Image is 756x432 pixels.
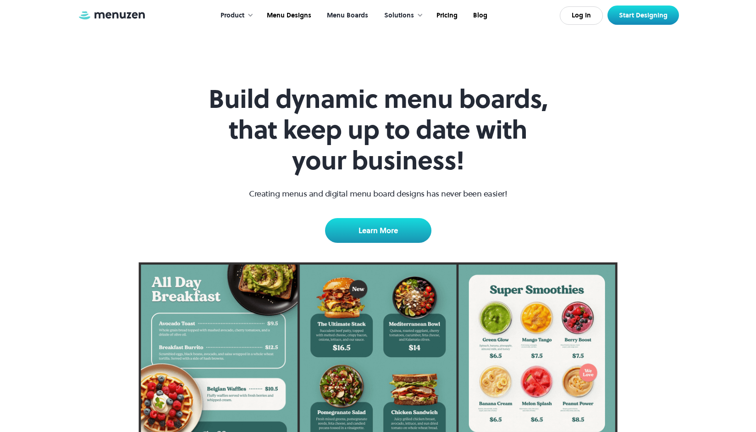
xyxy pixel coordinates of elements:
[384,11,414,21] div: Solutions
[428,1,464,30] a: Pricing
[607,6,679,25] a: Start Designing
[560,6,603,25] a: Log In
[318,1,375,30] a: Menu Boards
[258,1,318,30] a: Menu Designs
[221,11,244,21] div: Product
[202,84,554,176] h1: Build dynamic menu boards, that keep up to date with your business!
[375,1,428,30] div: Solutions
[325,218,431,243] a: Learn More
[464,1,494,30] a: Blog
[249,187,507,200] p: Creating menus and digital menu board designs has never been easier!
[211,1,258,30] div: Product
